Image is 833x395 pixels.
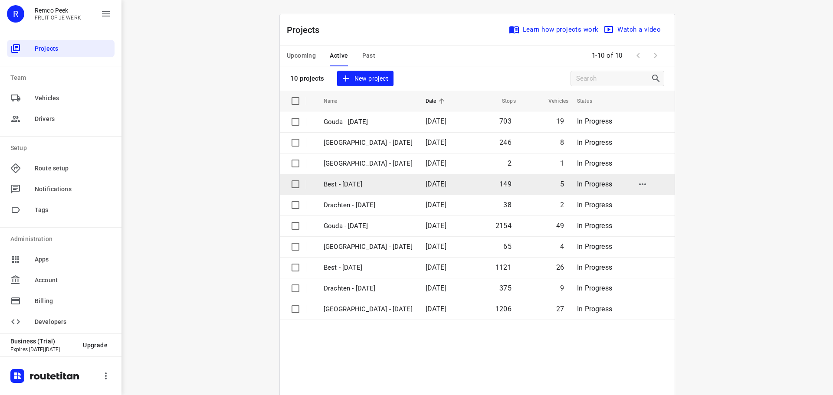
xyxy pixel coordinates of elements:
[556,305,564,313] span: 27
[7,271,115,289] div: Account
[324,117,413,127] p: Gouda - [DATE]
[556,222,564,230] span: 49
[495,222,512,230] span: 2154
[426,201,446,209] span: [DATE]
[35,44,111,53] span: Projects
[508,159,512,167] span: 2
[577,180,612,188] span: In Progress
[324,138,413,148] p: [GEOGRAPHIC_DATA] - [DATE]
[577,284,612,292] span: In Progress
[7,313,115,330] div: Developers
[499,180,512,188] span: 149
[10,73,115,82] p: Team
[324,242,413,252] p: Antwerpen - Wednesday
[35,164,111,173] span: Route setup
[577,117,612,125] span: In Progress
[577,138,612,147] span: In Progress
[35,114,111,124] span: Drivers
[426,222,446,230] span: [DATE]
[10,235,115,244] p: Administration
[577,222,612,230] span: In Progress
[287,23,327,36] p: Projects
[560,284,564,292] span: 9
[35,255,111,264] span: Apps
[576,72,651,85] input: Search projects
[10,346,76,353] p: Expires [DATE][DATE]
[7,160,115,177] div: Route setup
[426,159,446,167] span: [DATE]
[491,96,516,106] span: Stops
[7,40,115,57] div: Projects
[324,180,413,189] p: Best - [DATE]
[577,96,603,106] span: Status
[35,7,81,14] p: Remco Peek
[330,50,348,61] span: Active
[35,317,111,326] span: Developers
[426,242,446,251] span: [DATE]
[324,221,413,231] p: Gouda - Wednesday
[503,242,511,251] span: 65
[495,263,512,271] span: 1121
[630,47,647,64] span: Previous Page
[324,284,413,294] p: Drachten - [DATE]
[35,297,111,306] span: Billing
[577,305,612,313] span: In Progress
[560,138,564,147] span: 8
[577,201,612,209] span: In Progress
[35,185,111,194] span: Notifications
[10,338,76,345] p: Business (Trial)
[588,46,626,65] span: 1-10 of 10
[426,138,446,147] span: [DATE]
[560,159,564,167] span: 1
[7,89,115,107] div: Vehicles
[324,96,349,106] span: Name
[362,50,376,61] span: Past
[560,201,564,209] span: 2
[577,242,612,251] span: In Progress
[324,159,413,169] p: [GEOGRAPHIC_DATA] - [DATE]
[324,200,413,210] p: Drachten - [DATE]
[324,263,413,273] p: Best - Wednesday
[7,292,115,310] div: Billing
[499,117,512,125] span: 703
[499,284,512,292] span: 375
[7,5,24,23] div: R
[35,15,81,21] p: FRUIT OP JE WERK
[647,47,664,64] span: Next Page
[7,251,115,268] div: Apps
[556,263,564,271] span: 26
[10,144,115,153] p: Setup
[83,342,108,349] span: Upgrade
[577,263,612,271] span: In Progress
[426,284,446,292] span: [DATE]
[560,242,564,251] span: 4
[35,94,111,103] span: Vehicles
[7,180,115,198] div: Notifications
[287,50,316,61] span: Upcoming
[495,305,512,313] span: 1206
[426,96,448,106] span: Date
[537,96,568,106] span: Vehicles
[35,276,111,285] span: Account
[342,73,388,84] span: New project
[499,138,512,147] span: 246
[76,337,115,353] button: Upgrade
[426,305,446,313] span: [DATE]
[35,206,111,215] span: Tags
[426,117,446,125] span: [DATE]
[503,201,511,209] span: 38
[7,110,115,127] div: Drivers
[7,201,115,219] div: Tags
[556,117,564,125] span: 19
[577,159,612,167] span: In Progress
[560,180,564,188] span: 5
[324,304,413,314] p: Zwolle - Wednesday
[651,73,664,84] div: Search
[426,180,446,188] span: [DATE]
[290,75,325,82] p: 10 projects
[426,263,446,271] span: [DATE]
[337,71,394,87] button: New project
